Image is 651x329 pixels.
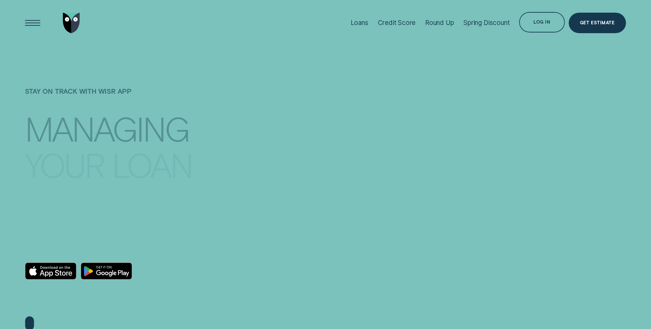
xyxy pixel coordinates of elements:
[81,262,132,280] a: Android App on Google Play
[378,19,416,27] div: Credit Score
[569,13,626,33] a: Get Estimate
[463,19,510,27] div: Spring Discount
[23,13,43,33] button: Open Menu
[63,13,80,33] img: Wisr
[425,19,454,27] div: Round Up
[25,102,222,198] h4: MANAGING YOUR loan made easy
[519,12,565,32] button: Log in
[25,87,222,108] h1: STAY ON TRACK WITH WISR APP
[351,19,368,27] div: Loans
[112,148,192,180] div: loan
[25,112,189,144] div: MANAGING
[25,262,77,280] a: Download on the App Store
[25,148,104,180] div: YOUR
